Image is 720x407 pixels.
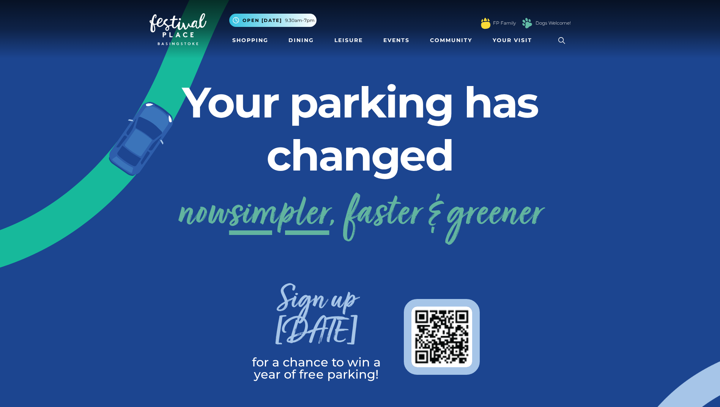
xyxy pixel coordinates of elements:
a: Your Visit [490,33,539,47]
span: 9.30am-7pm [285,17,315,24]
span: Your Visit [493,36,532,44]
a: Leisure [331,33,366,47]
h3: Sign up [DATE] [241,285,392,356]
a: Dogs Welcome! [536,20,571,27]
h2: Your parking has changed [150,76,571,182]
span: simpler [229,185,329,245]
img: Festival Place Logo [150,13,206,45]
a: nowsimpler, faster & greener [178,185,542,245]
a: Events [380,33,413,47]
a: Shopping [229,33,271,47]
button: Open [DATE] 9.30am-7pm [229,14,317,27]
span: Open [DATE] [243,17,282,24]
a: FP Family [493,20,516,27]
a: Community [427,33,475,47]
a: Dining [285,33,317,47]
p: for a chance to win a year of free parking! [241,356,392,380]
